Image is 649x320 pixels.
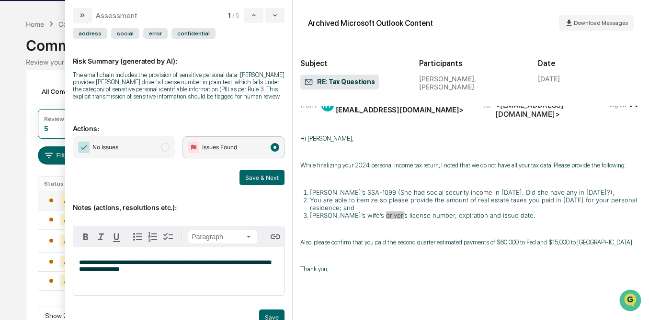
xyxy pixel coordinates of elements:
[239,170,285,185] button: Save & Next
[559,15,634,31] button: Download Messages
[44,115,90,122] div: Review Required
[232,11,242,19] span: / 5
[300,59,404,68] h2: Subject
[66,166,123,183] a: 🗄️Attestations
[26,58,623,66] div: Review your communication records across channels
[143,28,168,39] span: error
[26,29,623,54] div: Communications Archive
[10,189,17,197] div: 🔎
[78,142,90,153] img: Checkmark
[10,20,174,35] p: How can we help?
[10,73,27,90] img: 1746055101610-c473b297-6a78-478c-a979-82029cc54cd1
[93,229,109,244] button: Italic
[73,45,285,65] p: Risk Summary (generated by AI):
[188,230,257,243] button: Block type
[73,28,107,39] span: address
[44,124,48,132] div: 5
[38,84,110,99] div: All Conversations
[419,75,523,91] div: [PERSON_NAME], [PERSON_NAME]
[148,104,174,116] button: See all
[33,83,125,90] div: We're offline, we'll be back soon
[10,106,64,114] div: Past conversations
[71,130,94,138] span: 9:59 PM
[19,188,60,198] span: Data Lookup
[171,28,216,39] span: confidential
[618,288,644,314] iframe: Open customer support
[300,239,641,246] p: Also, please confirm that you paid the second quarter estimated payments of $60,000 to Fed and $1...
[69,171,77,178] div: 🗄️
[419,59,523,68] h2: Participants
[95,211,116,219] span: Pylon
[78,229,93,244] button: Bold
[188,142,199,153] img: Flag
[228,11,230,19] span: 1
[66,130,69,138] span: •
[310,196,641,211] li: You are able to itemize so please provide the amount of real estate taxes you paid in [DATE] for ...
[10,121,25,136] img: Supryia Ray
[19,170,62,179] span: Preclearance
[202,143,237,152] span: Issues Found
[310,188,641,196] li: [PERSON_NAME]’s SSA-1099 (She had social security income in [DATE]. Did she have any in [DATE]?);
[111,28,139,39] span: social
[300,135,641,142] p: Hi [PERSON_NAME],
[38,177,84,191] th: Status
[300,162,641,169] p: While finalizing your 2024 personal income tax return, I noted that we do not have all your tax d...
[163,76,174,88] button: Start new chat
[96,11,137,20] div: Assessment
[10,171,17,178] div: 🖐️
[6,184,64,201] a: 🔎Data Lookup
[92,143,118,152] span: No Issues
[574,20,628,26] span: Download Messages
[538,59,641,68] h2: Date
[73,113,285,132] p: Actions:
[33,73,157,83] div: Start new chat
[538,75,560,83] div: [DATE]
[6,166,66,183] a: 🖐️Preclearance
[68,211,116,219] a: Powered byPylon
[38,146,80,165] button: Filters
[310,211,641,219] li: [PERSON_NAME]’s wife’s driver’s license number, expiration and issue date.
[26,20,44,28] div: Home
[58,20,136,28] div: Communications Archive
[109,229,124,244] button: Underline
[304,77,375,87] span: RE: Tax Questions
[79,170,119,179] span: Attestations
[73,192,285,211] p: Notes (actions, resolutions etc.):
[30,130,64,138] span: Supryia Ray
[300,265,641,273] p: Thank you,
[73,71,285,100] div: The email chain includes the provision of sensitive personal data: [PERSON_NAME] provides [PERSON...
[308,19,433,28] div: Archived Microsoft Outlook Content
